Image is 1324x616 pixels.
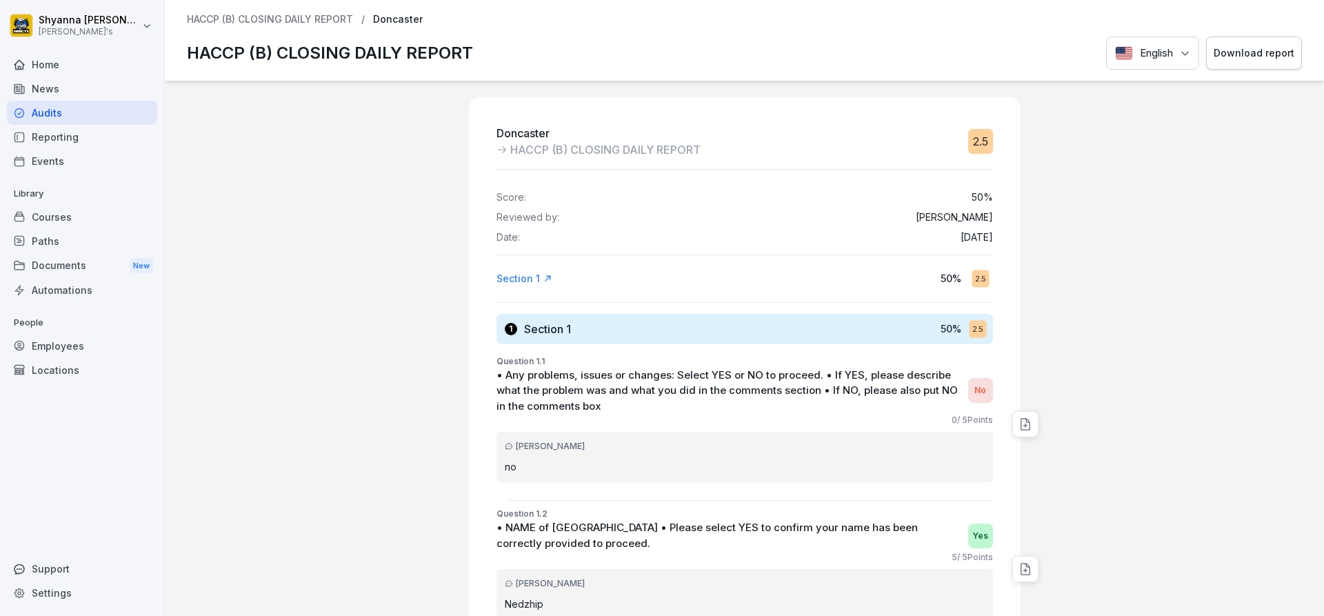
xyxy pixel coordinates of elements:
a: HACCP (B) CLOSING DAILY REPORT [187,14,353,26]
p: Nedzhip [505,597,985,611]
a: Section 1 [496,272,552,286]
img: English [1115,46,1133,60]
p: [PERSON_NAME]'s [39,27,139,37]
p: no [505,459,985,474]
p: People [7,312,157,334]
p: Date: [496,232,520,244]
button: Download report [1206,37,1302,70]
p: Doncaster [373,14,423,26]
p: Reviewed by: [496,212,559,223]
p: • Any problems, issues or changes: Select YES or NO to proceed. • If YES, please describe what th... [496,368,961,415]
p: / [361,14,365,26]
a: Events [7,149,157,173]
div: Documents [7,253,157,279]
p: HACCP (B) CLOSING DAILY REPORT [187,41,473,66]
a: Courses [7,205,157,229]
p: Score: [496,192,526,203]
p: Shyanna [PERSON_NAME] [39,14,139,26]
div: 1 [505,323,517,335]
a: Settings [7,581,157,605]
p: • NAME of [GEOGRAPHIC_DATA] • Please select YES to confirm your name has been correctly provided ... [496,520,961,551]
a: Reporting [7,125,157,149]
div: [PERSON_NAME] [505,577,985,590]
div: No [968,378,993,403]
p: 0 / 5 Points [952,414,993,426]
p: Question 1.1 [496,355,993,368]
p: Question 1.2 [496,508,993,520]
p: 50 % [941,321,961,336]
a: DocumentsNew [7,253,157,279]
a: Paths [7,229,157,253]
div: Download report [1214,46,1294,61]
a: News [7,77,157,101]
button: Language [1106,37,1199,70]
p: Doncaster [496,125,701,141]
div: 2.5 [968,129,993,154]
p: 50 % [941,271,961,286]
p: English [1140,46,1173,61]
div: Support [7,557,157,581]
a: Automations [7,278,157,302]
p: [DATE] [961,232,993,244]
p: 5 / 5 Points [952,551,993,564]
a: Employees [7,334,157,358]
a: Audits [7,101,157,125]
div: [PERSON_NAME] [505,440,985,453]
a: Locations [7,358,157,382]
div: New [130,258,153,274]
a: Home [7,52,157,77]
p: 50 % [972,192,993,203]
div: Yes [968,524,993,548]
div: 2.5 [969,320,986,337]
p: HACCP (B) CLOSING DAILY REPORT [510,141,701,158]
h3: Section 1 [524,321,571,337]
p: [PERSON_NAME] [916,212,993,223]
div: 2.5 [972,270,989,287]
p: Library [7,183,157,205]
